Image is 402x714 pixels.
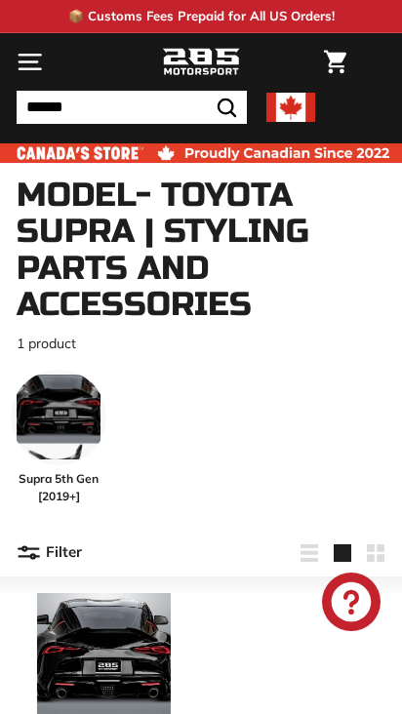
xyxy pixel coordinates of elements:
a: Cart [314,34,356,90]
span: Supra 5th Gen [2019+] [11,470,106,505]
a: Supra 5th Gen [2019+] [11,370,106,505]
p: 📦 Customs Fees Prepaid for All US Orders! [68,7,335,26]
h1: Model- Toyota Supra | Styling Parts and Accessories [17,178,385,324]
img: Logo_285_Motorsport_areodynamics_components [162,46,240,79]
input: Search [17,91,247,124]
p: 1 product [17,334,385,354]
inbox-online-store-chat: Shopify online store chat [316,573,386,636]
button: Filter [17,530,82,576]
